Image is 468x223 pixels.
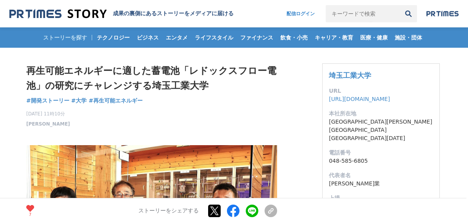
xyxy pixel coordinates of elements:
[94,27,133,48] a: テクノロジー
[357,34,391,41] span: 医療・健康
[279,5,323,22] a: 配信ログイン
[163,27,191,48] a: エンタメ
[163,34,191,41] span: エンタメ
[277,27,311,48] a: 飲食・小売
[329,71,371,79] a: 埼玉工業大学
[312,27,356,48] a: キャリア・教育
[113,10,234,17] h2: 成果の裏側にあるストーリーをメディアに届ける
[192,27,236,48] a: ライフスタイル
[237,34,276,41] span: ファイナンス
[329,149,433,157] dt: 電話番号
[329,157,433,165] dd: 048-585-6805
[277,34,311,41] span: 飲食・小売
[329,87,433,95] dt: URL
[329,171,433,180] dt: 代表者名
[26,120,70,128] a: [PERSON_NAME]
[26,97,69,104] span: #開発ストーリー
[71,97,87,105] a: #大学
[134,34,162,41] span: ビジネス
[26,110,70,117] span: [DATE] 11時10分
[9,9,107,19] img: 成果の裏側にあるストーリーをメディアに届ける
[357,27,391,48] a: 医療・健康
[26,97,69,105] a: #開発ストーリー
[312,34,356,41] span: キャリア・教育
[192,34,236,41] span: ライフスタイル
[392,27,425,48] a: 施設・団体
[392,34,425,41] span: 施設・団体
[89,97,143,104] span: #再生可能エネルギー
[329,118,433,142] dd: [GEOGRAPHIC_DATA][PERSON_NAME][GEOGRAPHIC_DATA][GEOGRAPHIC_DATA][DATE]
[138,207,199,214] p: ストーリーをシェアする
[329,96,390,102] a: [URL][DOMAIN_NAME]
[134,27,162,48] a: ビジネス
[71,97,87,104] span: #大学
[94,34,133,41] span: テクノロジー
[400,5,417,22] button: 検索
[89,97,143,105] a: #再生可能エネルギー
[326,5,400,22] input: キーワードで検索
[329,194,433,202] dt: 上場
[26,63,277,94] h1: 再生可能エネルギーに適した蓄電池「レドックスフロー電池」の研究にチャレンジする埼玉工業大学
[426,11,459,17] img: prtimes
[26,212,34,216] p: 7
[329,180,433,188] dd: [PERSON_NAME]業
[9,9,234,19] a: 成果の裏側にあるストーリーをメディアに届ける 成果の裏側にあるストーリーをメディアに届ける
[329,110,433,118] dt: 本社所在地
[237,27,276,48] a: ファイナンス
